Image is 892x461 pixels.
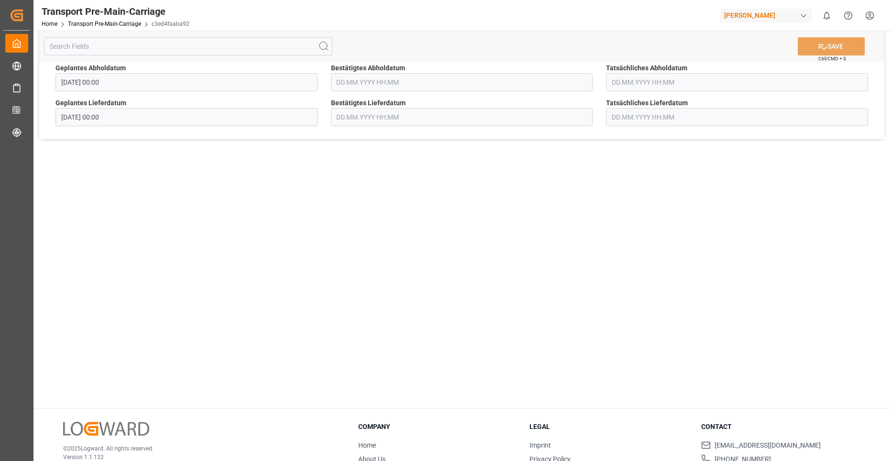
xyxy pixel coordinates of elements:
input: DD.MM.YYYY HH:MM [606,108,868,126]
span: Tatsächliches Lieferdatum [606,98,688,108]
button: show 0 new notifications [816,5,837,26]
div: Transport Pre-Main-Carriage [42,4,189,19]
span: Geplantes Abholdatum [55,63,126,73]
input: DD.MM.YYYY HH:MM [55,73,318,91]
input: DD.MM.YYYY HH:MM [331,108,593,126]
input: DD.MM.YYYY HH:MM [331,73,593,91]
button: Help Center [837,5,859,26]
h3: Company [358,422,518,432]
span: Bestätigtes Lieferdatum [331,98,406,108]
span: [EMAIL_ADDRESS][DOMAIN_NAME] [715,440,821,450]
span: Ctrl/CMD + S [818,55,846,62]
h3: Legal [529,422,689,432]
h3: Contact [701,422,860,432]
p: © 2025 Logward. All rights reserved. [63,444,334,453]
a: Imprint [529,441,551,449]
input: Search Fields [44,37,332,55]
img: Logward Logo [63,422,149,436]
span: Tatsächliches Abholdatum [606,63,687,73]
input: DD.MM.YYYY HH:MM [606,73,868,91]
span: Geplantes Lieferdatum [55,98,126,108]
button: SAVE [798,37,865,55]
a: Transport Pre-Main-Carriage [68,21,141,27]
button: [PERSON_NAME] [720,6,816,24]
input: DD.MM.YYYY HH:MM [55,108,318,126]
span: Bestätigtes Abholdatum [331,63,405,73]
a: Home [358,441,376,449]
div: [PERSON_NAME] [720,9,812,22]
a: Home [42,21,57,27]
